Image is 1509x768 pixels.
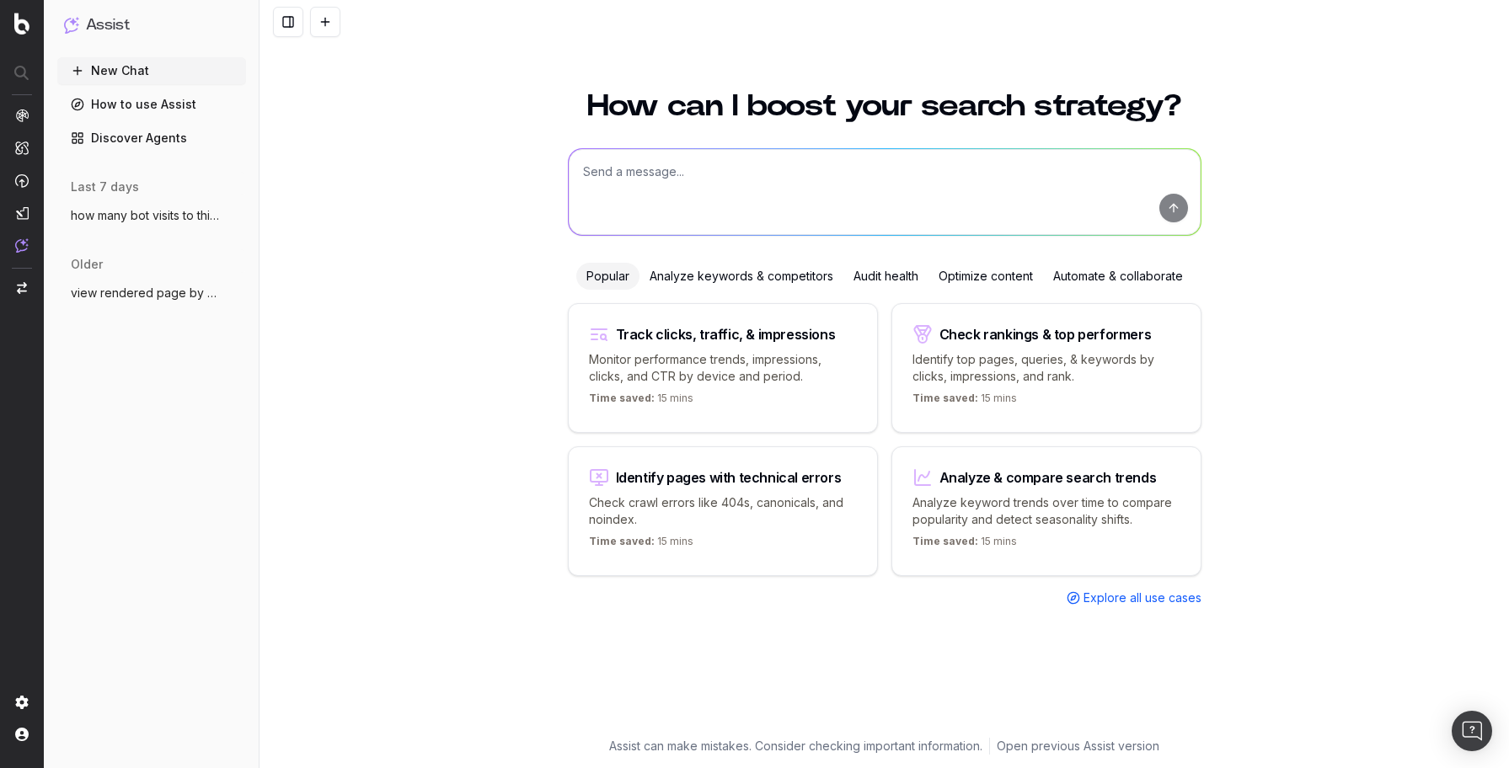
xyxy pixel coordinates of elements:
[71,256,103,273] span: older
[57,202,246,229] button: how many bot visits to this url https://
[1452,711,1492,751] div: Open Intercom Messenger
[15,173,29,188] img: Activation
[939,328,1152,341] div: Check rankings & top performers
[616,328,836,341] div: Track clicks, traffic, & impressions
[64,13,239,37] button: Assist
[843,263,928,290] div: Audit health
[15,238,29,253] img: Assist
[912,392,978,404] span: Time saved:
[589,535,693,555] p: 15 mins
[15,696,29,709] img: Setting
[589,392,693,412] p: 15 mins
[1043,263,1193,290] div: Automate & collaborate
[71,285,219,301] span: view rendered page by speed worker
[589,494,857,528] p: Check crawl errors like 404s, canonicals, and noindex.
[57,280,246,307] button: view rendered page by speed worker
[939,471,1157,484] div: Analyze & compare search trends
[576,263,639,290] div: Popular
[71,179,139,195] span: last 7 days
[912,392,1017,412] p: 15 mins
[57,57,246,84] button: New Chat
[928,263,1043,290] div: Optimize content
[609,738,982,755] p: Assist can make mistakes. Consider checking important information.
[1067,589,1201,606] a: Explore all use cases
[71,207,219,224] span: how many bot visits to this url https://
[86,13,130,37] h1: Assist
[912,535,978,547] span: Time saved:
[912,494,1180,528] p: Analyze keyword trends over time to compare popularity and detect seasonality shifts.
[589,392,655,404] span: Time saved:
[616,471,842,484] div: Identify pages with technical errors
[17,282,27,294] img: Switch project
[57,91,246,118] a: How to use Assist
[1084,589,1201,606] span: Explore all use cases
[568,91,1201,121] h1: How can I boost your search strategy?
[15,728,29,741] img: My account
[639,263,843,290] div: Analyze keywords & competitors
[589,535,655,547] span: Time saved:
[15,141,29,155] img: Intelligence
[589,351,857,385] p: Monitor performance trends, impressions, clicks, and CTR by device and period.
[15,206,29,220] img: Studio
[57,125,246,152] a: Discover Agents
[912,351,1180,385] p: Identify top pages, queries, & keywords by clicks, impressions, and rank.
[997,738,1159,755] a: Open previous Assist version
[912,535,1017,555] p: 15 mins
[14,13,29,35] img: Botify logo
[15,109,29,122] img: Analytics
[64,17,79,33] img: Assist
